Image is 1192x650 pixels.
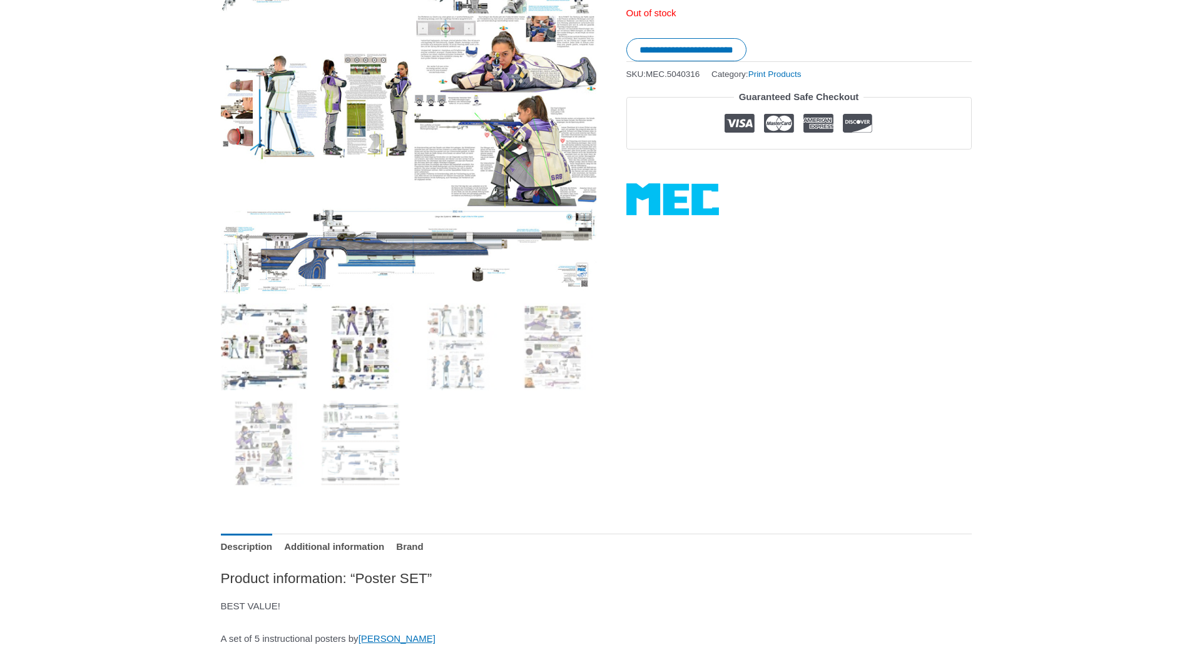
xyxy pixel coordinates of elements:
img: Poster - Ivana Maksimovic prone position [509,303,596,390]
span: SKU: [626,66,700,82]
a: Additional information [284,534,384,561]
a: [PERSON_NAME] [359,633,436,644]
img: Poster Set [221,303,308,390]
a: Description [221,534,273,561]
span: MEC.5040316 [646,69,700,79]
p: Out of stock [626,4,972,22]
legend: Guaranteed Safe Checkout [734,88,864,106]
p: BEST VALUE! [221,597,972,615]
h2: Product information: “Poster SET” [221,569,972,587]
img: Poster - ISSF Rifle Measurements [317,400,404,487]
iframe: Customer reviews powered by Trustpilot [626,159,972,174]
img: Poster - Ivana Maksimovic standing position [317,303,404,390]
a: MEC [626,183,719,215]
img: Poster - Istvan Peni standing position [413,303,500,390]
img: Poster - Ivana Maksimovic kneeling position [221,400,308,487]
span: Category: [711,66,801,82]
a: Brand [396,534,423,561]
a: Print Products [748,69,802,79]
p: A set of 5 instructional posters by [221,630,972,647]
